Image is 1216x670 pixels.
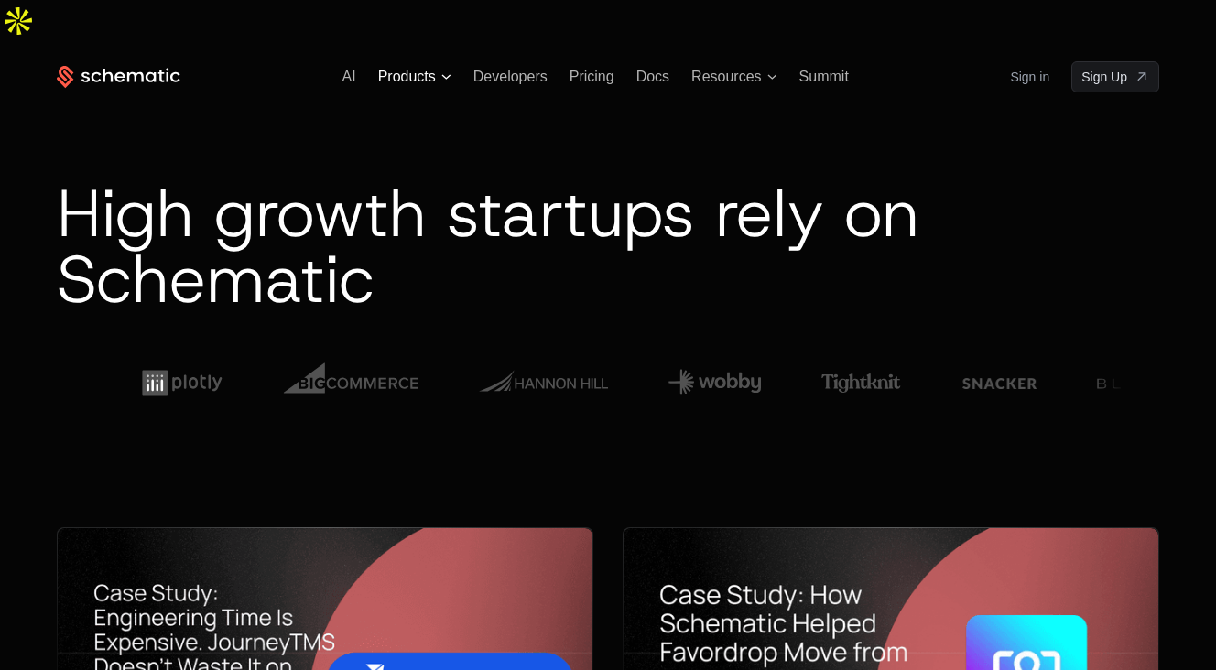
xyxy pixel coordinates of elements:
[799,69,849,84] a: Summit
[473,69,548,84] a: Developers
[962,356,1037,409] img: Customer 2
[668,356,761,410] img: Customer 11
[821,356,902,409] img: Customer 1
[1071,61,1159,92] a: [object Object]
[1081,68,1127,86] span: Sign Up
[636,69,669,84] a: Docs
[691,69,761,85] span: Resources
[1010,62,1049,92] a: Sign in
[57,169,919,323] span: High growth startups rely on Schematic
[479,356,608,410] img: Customer 10
[378,69,436,85] span: Products
[142,356,223,410] img: Customer 8
[342,69,356,84] a: AI
[283,356,418,409] img: Customer 9
[570,69,614,84] a: Pricing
